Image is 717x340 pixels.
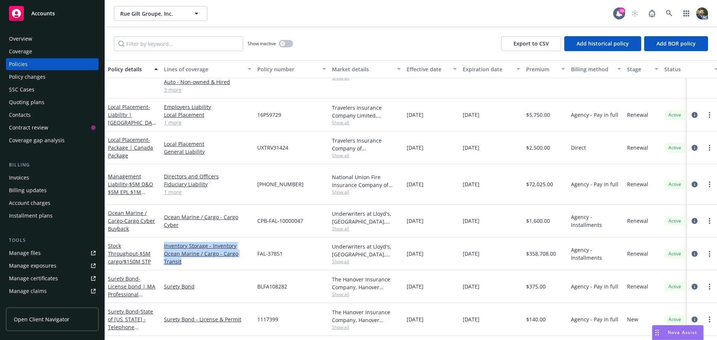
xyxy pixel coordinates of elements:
span: [DATE] [407,315,423,323]
span: [DATE] [463,315,479,323]
a: circleInformation [690,249,699,258]
div: National Union Fire Insurance Company of [GEOGRAPHIC_DATA], [GEOGRAPHIC_DATA], AIG, RT Specialty ... [332,173,401,189]
button: Lines of coverage [161,60,254,78]
button: Premium [523,60,568,78]
span: Show all [332,225,401,232]
button: Expiration date [460,60,523,78]
div: Installment plans [9,210,53,222]
span: Active [667,112,682,118]
button: Export to CSV [501,36,561,51]
button: Billing method [568,60,624,78]
input: Filter by keyword... [114,36,243,51]
span: $72,025.00 [526,180,553,188]
span: 1117399 [257,315,278,323]
span: 16P59729 [257,111,281,119]
a: Ocean Marine / Cargo - Cargo Transit [164,250,251,265]
button: Add BOR policy [644,36,708,51]
a: more [705,315,714,324]
a: Stock Throughput [108,242,151,265]
span: $375.00 [526,283,546,290]
span: [DATE] [463,180,479,188]
div: Travelers Insurance Company Limited, Travelers Insurance [332,104,401,119]
span: Show all [332,258,401,265]
span: [DATE] [463,217,479,225]
span: Renewal [627,283,648,290]
div: Contacts [9,109,31,121]
a: Accounts [6,3,99,24]
span: Active [667,283,682,290]
span: Agency - Pay in full [571,180,618,188]
span: [DATE] [463,283,479,290]
span: [DATE] [407,180,423,188]
button: Nova Assist [652,325,704,340]
a: more [705,180,714,189]
a: Local Placement [164,140,251,148]
div: Status [664,65,710,73]
a: Surety Bond [164,283,251,290]
div: Manage BORs [9,298,44,310]
a: Surety Bond - License & Permit [164,315,251,323]
a: Contacts [6,109,99,121]
a: circleInformation [690,143,699,152]
a: Local Placement [108,136,153,159]
span: $140.00 [526,315,546,323]
span: Agency - Pay in full [571,315,618,323]
a: Account charges [6,197,99,209]
a: Manage claims [6,285,99,297]
div: 39 [618,7,625,14]
div: Coverage gap analysis [9,134,65,146]
span: - Package | Canada Package [108,136,153,159]
span: Active [667,181,682,188]
div: Premium [526,65,557,73]
span: Renewal [627,144,648,152]
div: Drag to move [652,325,662,340]
div: Quoting plans [9,96,44,108]
a: more [705,143,714,152]
a: SSC Cases [6,84,99,96]
div: Coverage [9,46,32,57]
img: photo [696,7,708,19]
button: Effective date [404,60,460,78]
div: Billing updates [9,184,47,196]
span: [DATE] [463,144,479,152]
span: Agency - Installments [571,213,621,229]
span: Active [667,144,682,151]
span: Renewal [627,250,648,258]
span: [DATE] [407,250,423,258]
a: Start snowing [627,6,642,21]
div: Manage exposures [9,260,56,272]
a: Manage certificates [6,272,99,284]
a: Surety Bond [108,308,153,339]
a: Policies [6,58,99,70]
span: Show all [332,189,401,195]
button: Policy number [254,60,329,78]
span: Show all [332,152,401,159]
a: Coverage gap analysis [6,134,99,146]
a: 1 more [164,188,251,196]
a: Quoting plans [6,96,99,108]
span: New [627,315,638,323]
div: Market details [332,65,392,73]
span: $358,708.00 [526,250,556,258]
button: Add historical policy [564,36,641,51]
a: Search [662,6,677,21]
div: Billing [6,161,99,169]
a: Management Liability [108,173,153,203]
span: Add historical policy [577,40,629,47]
a: Directors and Officers [164,172,251,180]
a: Manage exposures [6,260,99,272]
a: Manage files [6,247,99,259]
span: Show all [332,324,401,330]
span: UXTRV31424 [257,144,288,152]
div: Stage [627,65,650,73]
span: Active [667,316,682,323]
a: circleInformation [690,282,699,291]
a: Contract review [6,122,99,134]
a: Invoices [6,172,99,184]
a: Employers Liability [164,103,251,111]
span: $5,750.00 [526,111,550,119]
span: Show inactive [248,40,276,47]
a: Policy changes [6,71,99,83]
div: Billing method [571,65,613,73]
